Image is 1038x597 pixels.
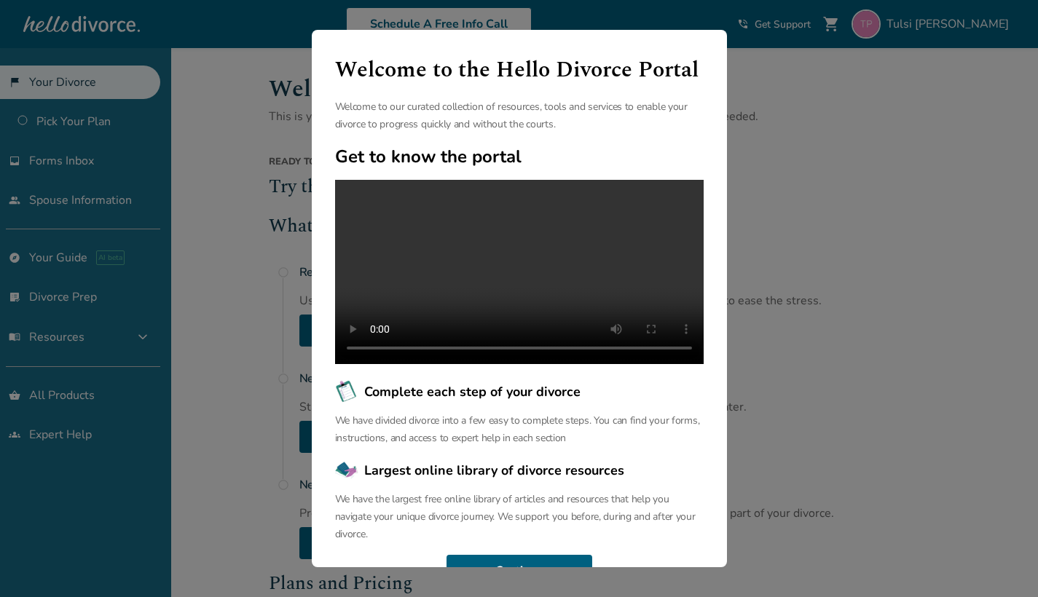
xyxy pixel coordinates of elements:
p: We have divided divorce into a few easy to complete steps. You can find your forms, instructions,... [335,412,704,447]
p: Welcome to our curated collection of resources, tools and services to enable your divorce to prog... [335,98,704,133]
img: Complete each step of your divorce [335,380,358,403]
h2: Get to know the portal [335,145,704,168]
h1: Welcome to the Hello Divorce Portal [335,53,704,87]
img: Largest online library of divorce resources [335,459,358,482]
span: Largest online library of divorce resources [364,461,624,480]
button: Continue [447,555,592,587]
p: We have the largest free online library of articles and resources that help you navigate your uni... [335,491,704,543]
span: Complete each step of your divorce [364,382,581,401]
iframe: Chat Widget [965,527,1038,597]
